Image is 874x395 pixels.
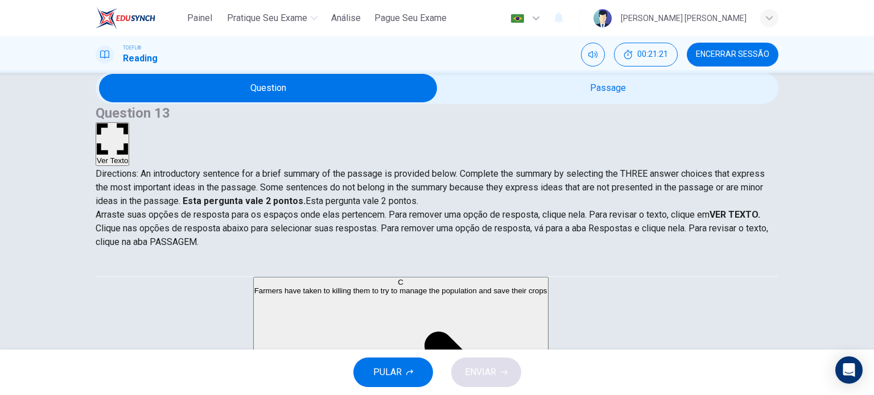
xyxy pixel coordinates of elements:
span: Encerrar Sessão [696,50,769,59]
span: Farmers have taken to killing them to try to manage the population and save their crops [254,286,547,295]
div: Silenciar [581,43,605,66]
img: pt [510,14,525,23]
button: PULAR [353,357,433,387]
div: Esconder [614,43,678,66]
span: PULAR [373,364,402,380]
button: Análise [327,8,365,28]
button: Pratique seu exame [222,8,322,28]
span: Pratique seu exame [227,11,307,25]
span: Directions: An introductory sentence for a brief summary of the passage is provided below. Comple... [96,168,765,206]
button: Pague Seu Exame [370,8,451,28]
div: Choose test type tabs [96,249,778,276]
img: EduSynch logo [96,7,155,30]
img: Profile picture [593,9,612,27]
span: 00:21:21 [637,50,668,59]
div: [PERSON_NAME] [PERSON_NAME] [621,11,747,25]
h1: Reading [123,52,158,65]
span: Painel [187,11,212,25]
h4: Question 13 [96,104,778,122]
span: Esta pergunta vale 2 pontos. [306,196,418,206]
div: C [254,278,547,286]
button: 00:21:21 [614,43,678,66]
p: Arraste suas opções de resposta para os espaços onde elas pertencem. Para remover uma opção de re... [96,208,778,222]
strong: VER TEXTO. [710,209,760,220]
p: Clique nas opções de resposta abaixo para selecionar suas respostas. Para remover uma opção de re... [96,222,778,249]
button: Painel [182,8,218,28]
strong: Esta pergunta vale 2 pontos. [180,196,306,206]
span: Análise [331,11,361,25]
a: EduSynch logo [96,7,182,30]
span: Pague Seu Exame [374,11,447,25]
div: Open Intercom Messenger [835,356,863,384]
span: TOEFL® [123,44,141,52]
button: Ver Texto [96,122,129,166]
button: Encerrar Sessão [687,43,778,66]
